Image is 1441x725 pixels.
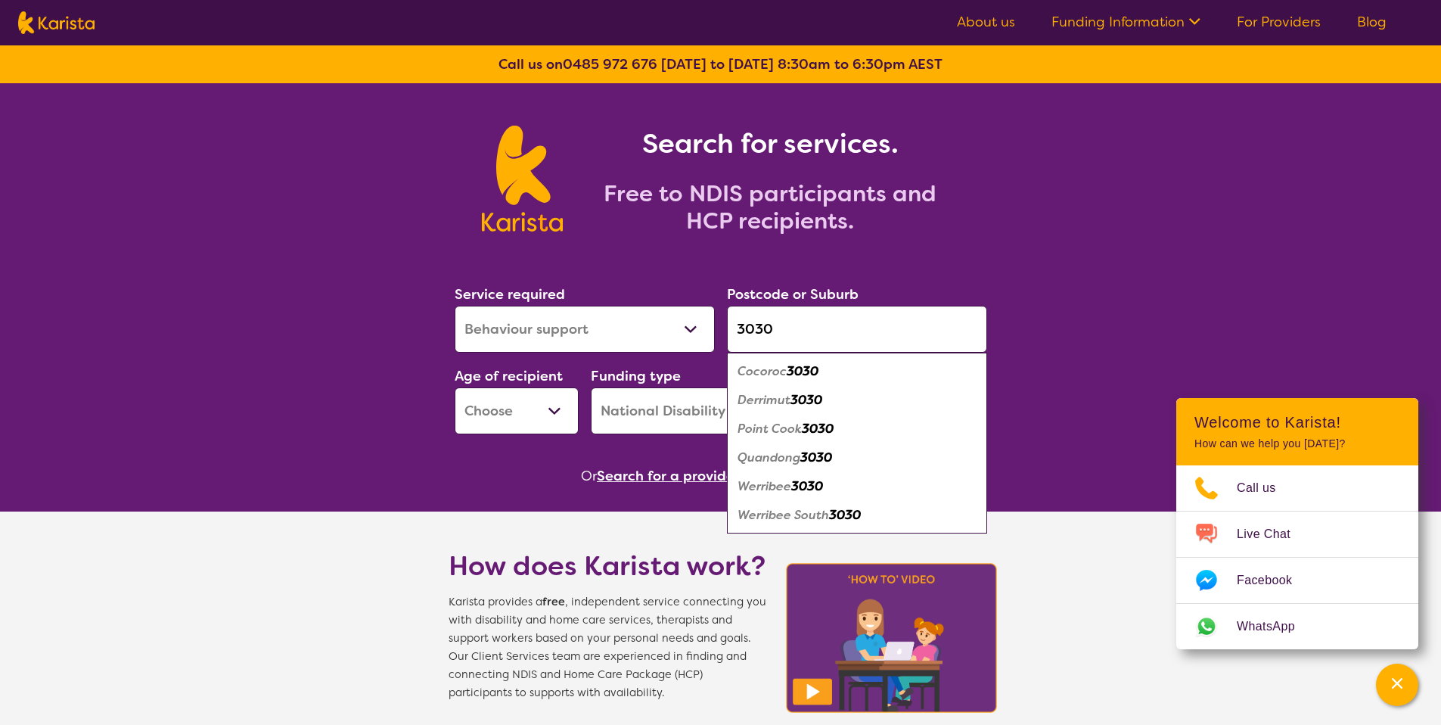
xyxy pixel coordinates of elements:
[727,285,859,303] label: Postcode or Suburb
[449,548,766,584] h1: How does Karista work?
[957,13,1015,31] a: About us
[482,126,563,232] img: Karista logo
[738,363,787,379] em: Cocoroc
[1194,413,1400,431] h2: Welcome to Karista!
[591,367,681,385] label: Funding type
[734,415,980,443] div: Point Cook 3030
[1176,604,1418,649] a: Web link opens in a new tab.
[790,392,822,408] em: 3030
[802,421,834,437] em: 3030
[542,595,565,609] b: free
[18,11,95,34] img: Karista logo
[781,559,1002,717] img: Karista video
[1376,664,1418,706] button: Channel Menu
[1237,477,1294,499] span: Call us
[791,478,823,494] em: 3030
[738,421,802,437] em: Point Cook
[1357,13,1387,31] a: Blog
[1176,398,1418,649] div: Channel Menu
[829,507,861,523] em: 3030
[1237,523,1309,546] span: Live Chat
[581,180,959,235] h2: Free to NDIS participants and HCP recipients.
[563,55,657,73] a: 0485 972 676
[738,392,790,408] em: Derrimut
[734,501,980,530] div: Werribee South 3030
[1237,615,1313,638] span: WhatsApp
[738,450,800,465] em: Quandong
[1194,437,1400,450] p: How can we help you [DATE]?
[597,465,860,487] button: Search for a provider to leave a review
[1051,13,1200,31] a: Funding Information
[498,55,943,73] b: Call us on [DATE] to [DATE] 8:30am to 6:30pm AEST
[449,593,766,702] span: Karista provides a , independent service connecting you with disability and home care services, t...
[581,465,597,487] span: Or
[734,443,980,472] div: Quandong 3030
[727,306,987,353] input: Type
[734,357,980,386] div: Cocoroc 3030
[581,126,959,162] h1: Search for services.
[1237,569,1310,592] span: Facebook
[738,478,791,494] em: Werribee
[455,285,565,303] label: Service required
[455,367,563,385] label: Age of recipient
[787,363,818,379] em: 3030
[738,507,829,523] em: Werribee South
[734,386,980,415] div: Derrimut 3030
[1237,13,1321,31] a: For Providers
[734,472,980,501] div: Werribee 3030
[800,450,832,465] em: 3030
[1176,465,1418,649] ul: Choose channel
